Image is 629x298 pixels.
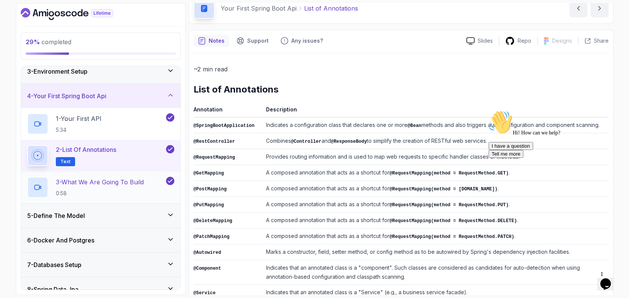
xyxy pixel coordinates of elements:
code: @GetMapping [194,171,224,176]
button: 1-Your First API5:34 [27,113,174,134]
button: 2-List of AnnotationsText [27,145,174,166]
td: Indicates a configuration class that declares one or more methods and also triggers auto-configur... [263,117,609,133]
button: 3-Environment Setup [21,59,180,83]
span: completed [26,38,71,46]
button: notes button [194,35,229,47]
h3: 4 - Your First Spring Boot Api [27,91,106,100]
button: 6-Docker And Postgres [21,228,180,252]
th: Annotation [194,105,263,117]
h3: 5 - Define The Model [27,211,85,220]
button: 3-What We Are Going To Build0:58 [27,177,174,198]
h3: 7 - Databases Setup [27,260,82,269]
a: Slides [460,37,499,45]
button: I have a question [3,35,48,43]
img: :wave: [3,3,27,27]
code: @Component [194,266,221,271]
p: Notes [209,37,225,45]
button: Feedback button [276,35,328,47]
td: A composed annotation that acts as a shortcut for . [263,213,609,229]
td: A composed annotation that acts as a shortcut for . [263,165,609,181]
code: @SpringBootApplication [194,123,255,128]
a: Repo [499,36,537,46]
h3: 6 - Docker And Postgres [27,236,94,245]
p: Share [594,37,609,45]
code: @ResponseBody [331,139,367,144]
td: A composed annotation that acts as a shortcut for . [263,229,609,244]
code: @Service [194,290,216,296]
td: Provides routing information and is used to map web requests to specific handler classes or methods. [263,149,609,165]
span: Text [60,159,71,165]
code: @Autowired [194,250,221,255]
code: @PatchMapping [194,234,230,239]
p: Support [247,37,269,45]
h3: 8 - Spring Data Jpa [27,285,78,294]
button: Share [578,37,609,45]
p: Repo [518,37,531,45]
p: Any issues? [291,37,323,45]
code: @RequestMapping(method = RequestMethod.PATCH) [389,234,514,239]
td: Combines and to simplify the creation of RESTful web services. [263,133,609,149]
h3: 3 - Environment Setup [27,67,88,76]
p: Slides [478,37,493,45]
th: Description [263,105,609,117]
p: ~2 min read [194,64,609,74]
a: Dashboard [21,8,131,20]
code: @RequestMapping(method = RequestMethod.PUT) [389,202,509,208]
span: Hi! How can we help? [3,23,75,28]
code: @RequestMapping [194,155,235,160]
h2: List of Annotations [194,83,609,96]
code: @DeleteMapping [194,218,232,224]
p: 5:34 [56,126,102,134]
span: 29 % [26,38,40,46]
iframe: chat widget [597,268,621,290]
button: Tell me more [3,43,38,51]
button: 7-Databases Setup [21,253,180,277]
code: @PutMapping [194,202,224,208]
code: @RestController [194,139,235,144]
td: Marks a constructor, field, setter method, or config method as to be autowired by Spring's depend... [263,244,609,260]
code: @RequestMapping(method = RequestMethod.DELETE) [389,218,517,224]
p: 2 - List of Annotations [56,145,116,154]
td: Indicates that an annotated class is a "component". Such classes are considered as candidates for... [263,260,609,285]
code: @PostMapping [194,187,227,192]
code: @Controller [291,139,321,144]
p: 1 - Your First API [56,114,102,123]
iframe: chat widget [486,107,621,264]
p: Designs [552,37,572,45]
code: @Bean [408,123,421,128]
p: 0:58 [56,190,144,197]
code: @RequestMapping(method = RequestMethod.GET) [389,171,509,176]
p: 3 - What We Are Going To Build [56,178,144,187]
button: Support button [232,35,273,47]
button: 5-Define The Model [21,204,180,228]
button: 4-Your First Spring Boot Api [21,84,180,108]
code: @RequestMapping(method = [DOMAIN_NAME]) [389,187,498,192]
p: Your First Spring Boot Api [221,4,297,13]
td: A composed annotation that acts as a shortcut for . [263,181,609,197]
p: List of Annotations [304,4,358,13]
div: 👋Hi! How can we help?I have a questionTell me more [3,3,139,51]
td: A composed annotation that acts as a shortcut for . [263,197,609,213]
